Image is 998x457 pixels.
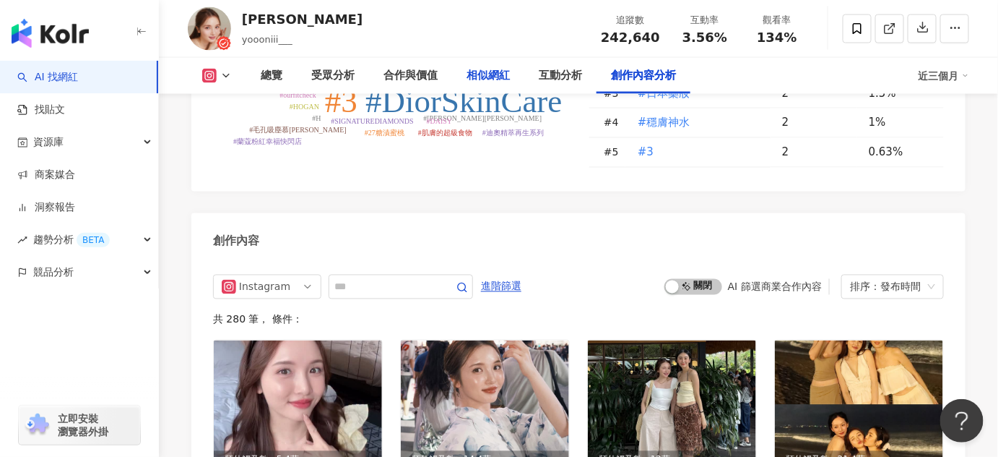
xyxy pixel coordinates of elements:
[365,129,404,137] tspan: #27糖漬蜜桃
[782,115,857,131] div: 2
[290,103,319,111] tspan: #HOGAN
[33,223,110,256] span: 趨勢分析
[467,67,510,85] div: 相似網紅
[427,118,453,126] tspan: #DAISY
[77,233,110,247] div: BETA
[17,103,65,117] a: 找貼文
[625,138,771,168] td: #3
[940,399,984,443] iframe: Help Scout Beacon - Open
[33,256,74,289] span: 競品分析
[17,235,27,245] span: rise
[424,115,542,123] tspan: #[PERSON_NAME][PERSON_NAME]
[782,145,857,161] div: 2
[383,67,438,85] div: 合作與價值
[637,138,654,167] button: #3
[33,126,64,158] span: 資源庫
[638,115,690,131] span: #穩膚神水
[601,13,660,27] div: 追蹤數
[625,108,771,138] td: #穩膚神水
[601,30,660,45] span: 242,640
[418,129,472,137] tspan: #肌膚的超級食物
[919,64,969,87] div: 近三個月
[850,276,922,299] div: 排序：發布時間
[869,115,929,131] div: 1%
[750,13,804,27] div: 觀看率
[481,276,521,299] span: 進階篩選
[331,118,413,126] tspan: #SIGNATUREDIAMONDS
[213,234,259,249] div: 創作內容
[213,314,944,325] div: 共 280 筆 ， 條件：
[17,70,78,85] a: searchAI 找網紅
[17,200,75,215] a: 洞察報告
[249,127,346,134] tspan: #毛孔吸塵慕[PERSON_NAME]
[728,281,822,293] div: AI 篩選商業合作內容
[239,276,286,299] div: Instagram
[242,10,363,28] div: [PERSON_NAME]
[325,84,357,120] tspan: #3
[682,30,727,45] span: 3.56%
[480,275,522,298] button: 進階篩選
[242,34,292,45] span: yoooniii___
[757,30,797,45] span: 134%
[539,67,582,85] div: 互動分析
[365,84,562,120] tspan: #DiorSkinCare
[23,414,51,437] img: chrome extension
[604,145,625,161] div: # 5
[482,129,544,137] tspan: #迪奧精萃再生系列
[279,92,316,100] tspan: #ourfitcheck
[857,108,944,138] td: 1%
[261,67,282,85] div: 總覽
[611,67,676,85] div: 創作內容分析
[869,145,929,161] div: 0.63%
[638,145,654,161] span: #3
[58,412,108,438] span: 立即安裝 瀏覽器外掛
[311,67,355,85] div: 受眾分析
[17,168,75,182] a: 商案媒合
[188,7,231,51] img: KOL Avatar
[12,19,89,48] img: logo
[233,138,302,146] tspan: #蘭蔻粉紅幸福快閃店
[857,138,944,168] td: 0.63%
[604,115,625,131] div: # 4
[19,406,140,445] a: chrome extension立即安裝 瀏覽器外掛
[677,13,732,27] div: 互動率
[313,115,321,123] tspan: #H
[637,108,691,137] button: #穩膚神水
